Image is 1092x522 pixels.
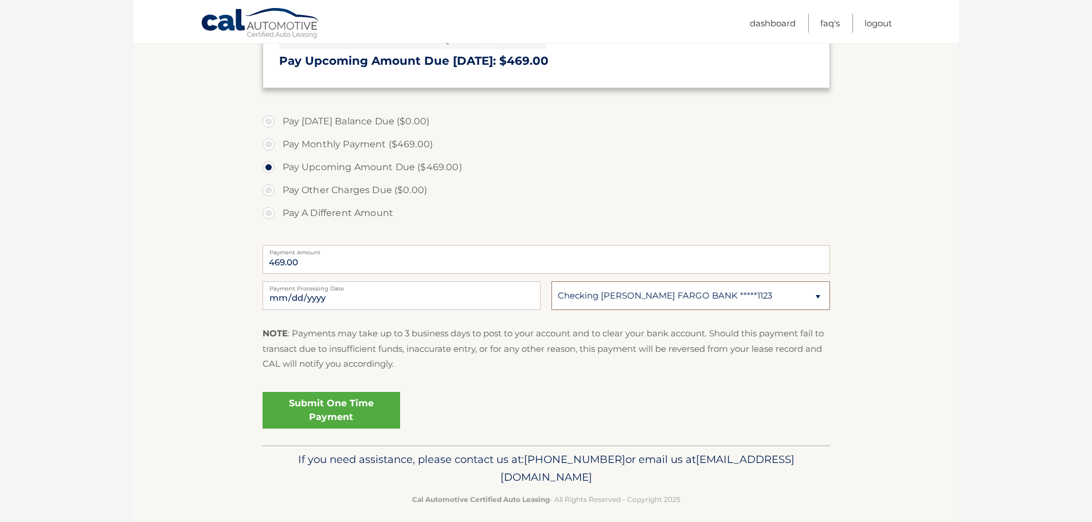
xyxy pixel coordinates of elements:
[263,245,830,254] label: Payment Amount
[263,281,541,310] input: Payment Date
[263,156,830,179] label: Pay Upcoming Amount Due ($469.00)
[279,54,813,68] h3: Pay Upcoming Amount Due [DATE]: $469.00
[412,495,550,504] strong: Cal Automotive Certified Auto Leasing
[263,202,830,225] label: Pay A Different Amount
[201,7,321,41] a: Cal Automotive
[263,133,830,156] label: Pay Monthly Payment ($469.00)
[263,328,288,339] strong: NOTE
[524,453,625,466] span: [PHONE_NUMBER]
[820,14,840,33] a: FAQ's
[263,245,830,274] input: Payment Amount
[263,392,400,429] a: Submit One Time Payment
[263,110,830,133] label: Pay [DATE] Balance Due ($0.00)
[263,326,830,371] p: : Payments may take up to 3 business days to post to your account and to clear your bank account....
[864,14,892,33] a: Logout
[263,179,830,202] label: Pay Other Charges Due ($0.00)
[270,450,823,487] p: If you need assistance, please contact us at: or email us at
[263,281,541,291] label: Payment Processing Date
[270,493,823,505] p: - All Rights Reserved - Copyright 2025
[750,14,796,33] a: Dashboard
